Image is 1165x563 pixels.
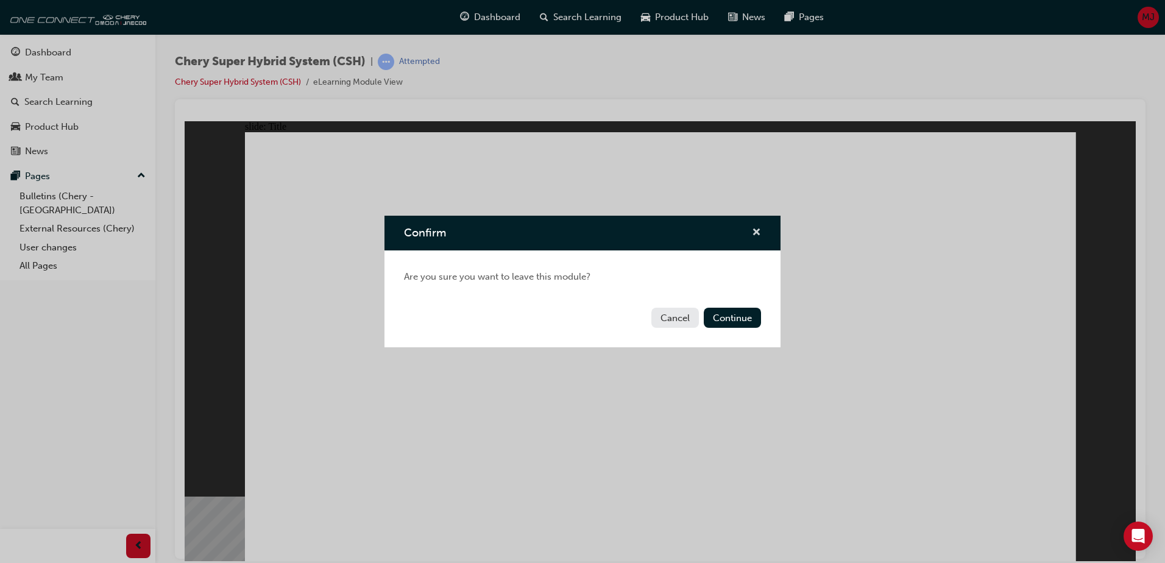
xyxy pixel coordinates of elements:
[752,225,761,241] button: cross-icon
[704,308,761,328] button: Continue
[384,250,781,303] div: Are you sure you want to leave this module?
[404,226,446,239] span: Confirm
[384,216,781,347] div: Confirm
[651,308,699,328] button: Cancel
[1124,522,1153,551] div: Open Intercom Messenger
[752,228,761,239] span: cross-icon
